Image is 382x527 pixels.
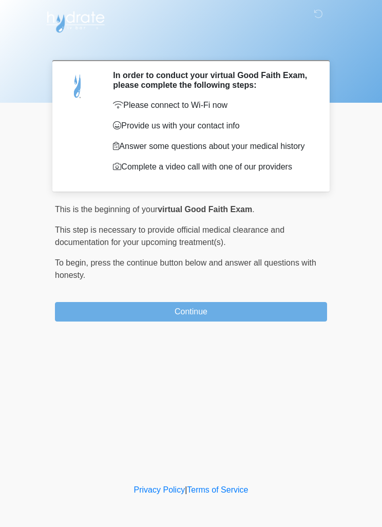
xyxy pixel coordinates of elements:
span: . [252,205,254,214]
a: | [185,485,187,494]
span: This is the beginning of your [55,205,158,214]
h1: ‎ ‎ ‎ [47,37,335,56]
h2: In order to conduct your virtual Good Faith Exam, please complete the following steps: [113,70,312,90]
p: Answer some questions about your medical history [113,140,312,153]
a: Privacy Policy [134,485,185,494]
p: Please connect to Wi-Fi now [113,99,312,111]
a: Terms of Service [187,485,248,494]
span: This step is necessary to provide official medical clearance and documentation for your upcoming ... [55,225,284,247]
strong: virtual Good Faith Exam [158,205,252,214]
img: Hydrate IV Bar - Scottsdale Logo [45,8,106,33]
p: Complete a video call with one of our providers [113,161,312,173]
p: Provide us with your contact info [113,120,312,132]
button: Continue [55,302,327,322]
span: press the continue button below and answer all questions with honesty. [55,258,316,279]
span: To begin, [55,258,90,267]
img: Agent Avatar [63,70,93,101]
